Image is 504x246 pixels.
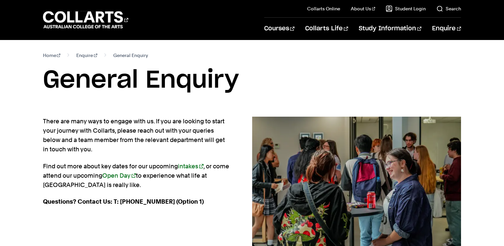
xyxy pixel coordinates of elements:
[305,18,348,40] a: Collarts Life
[102,172,136,179] a: Open Day
[264,18,294,40] a: Courses
[386,5,426,12] a: Student Login
[432,18,461,40] a: Enquire
[113,51,148,60] span: General Enquiry
[436,5,461,12] a: Search
[307,5,340,12] a: Collarts Online
[359,18,421,40] a: Study Information
[43,162,231,190] p: Find out more about key dates for our upcoming , or come attend our upcoming to experience what l...
[43,65,461,95] h1: General Enquiry
[178,163,204,170] a: intakes
[43,117,231,154] p: There are many ways to engage with us. If you are looking to start your journey with Collarts, pl...
[43,51,61,60] a: Home
[351,5,375,12] a: About Us
[43,198,204,205] strong: Questions? Contact Us: T: [PHONE_NUMBER] (Option 1)
[76,51,97,60] a: Enquire
[43,10,128,29] div: Go to homepage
